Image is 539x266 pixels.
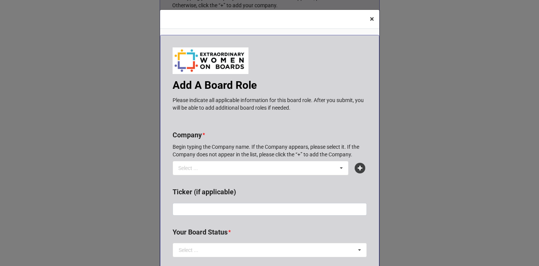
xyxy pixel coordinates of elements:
[173,96,367,112] p: Please indicate all applicable information for this board role. After you submit, you will be abl...
[179,247,198,253] div: Select ...
[173,187,236,197] label: Ticker (if applicable)
[176,164,209,173] div: Select ...
[173,47,248,74] img: OZ0VeCBNPX%2FScreenshot%202021-09-14%2010.16.07%20AM.png
[173,130,202,140] label: Company
[173,227,228,238] label: Your Board Status
[173,143,367,158] p: Begin typing the Company name. If the Company appears, please select it. If the Company does not ...
[370,14,374,24] span: ×
[173,79,257,91] b: Add A Board Role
